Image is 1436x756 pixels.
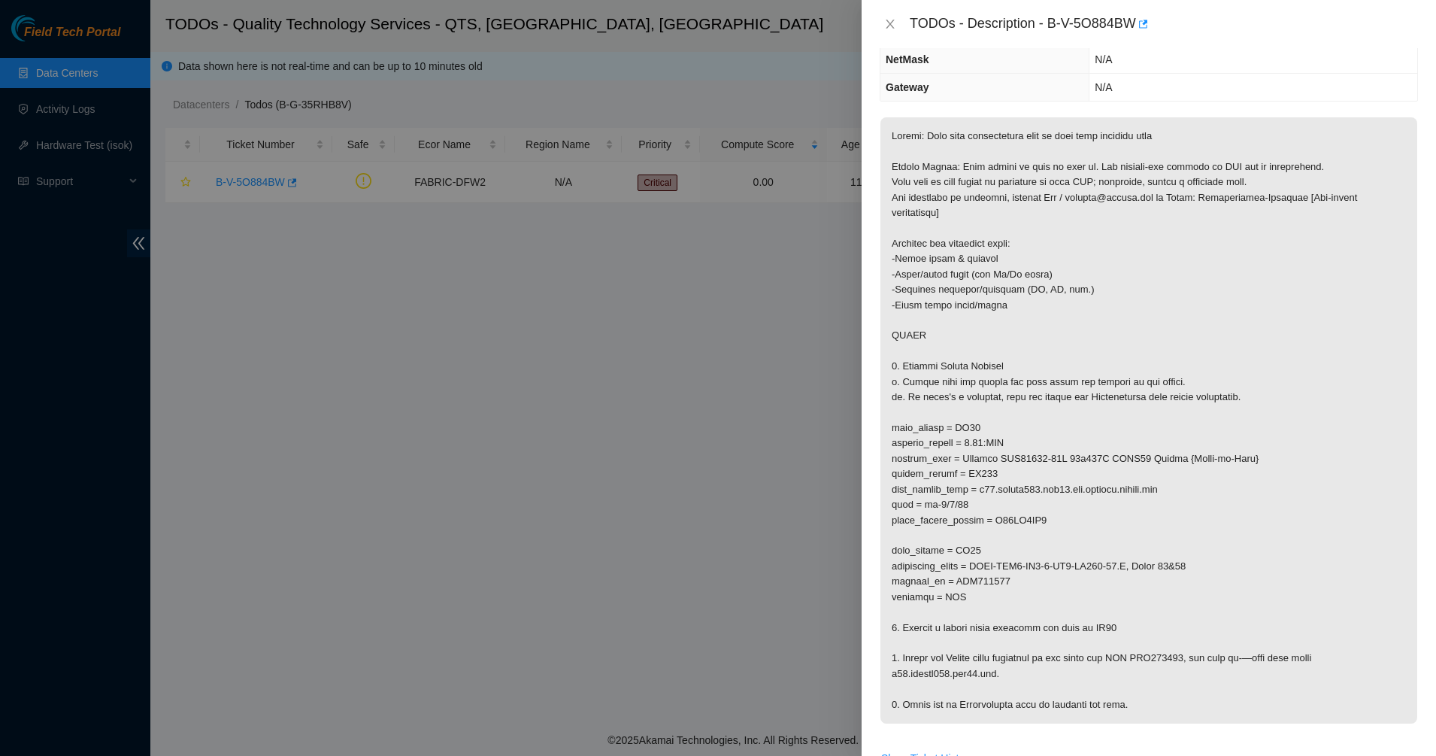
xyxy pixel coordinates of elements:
span: N/A [1095,53,1112,65]
div: TODOs - Description - B-V-5O884BW [910,12,1418,36]
span: Gateway [886,81,929,93]
span: close [884,18,896,30]
button: Close [880,17,901,32]
span: N/A [1095,81,1112,93]
span: NetMask [886,53,929,65]
p: Loremi: Dolo sita consectetura elit se doei temp incididu utla Etdolo Magnaa: Enim admini ve quis... [880,117,1417,724]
